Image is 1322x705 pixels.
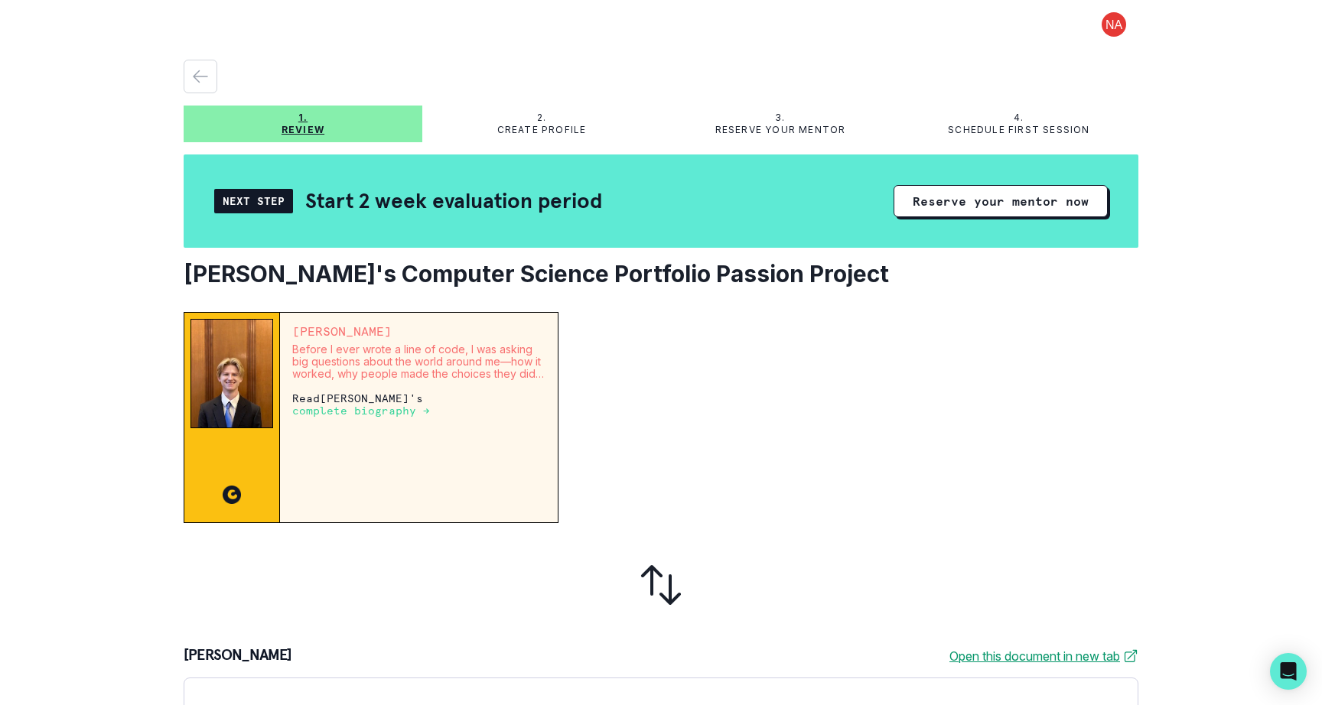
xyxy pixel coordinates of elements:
[775,112,785,124] p: 3.
[292,392,545,417] p: Read [PERSON_NAME] 's
[948,124,1089,136] p: Schedule first session
[949,647,1138,665] a: Open this document in new tab
[292,404,430,417] a: complete biography →
[1270,653,1307,690] div: Open Intercom Messenger
[894,185,1108,217] button: Reserve your mentor now
[282,124,324,136] p: Review
[305,187,602,214] h2: Start 2 week evaluation period
[537,112,546,124] p: 2.
[223,486,241,504] img: CC image
[497,124,587,136] p: Create profile
[292,404,430,417] p: complete biography →
[184,260,1138,288] h2: [PERSON_NAME]'s Computer Science Portfolio Passion Project
[214,189,293,213] div: Next Step
[184,647,292,665] p: [PERSON_NAME]
[1014,112,1024,124] p: 4.
[298,112,308,124] p: 1.
[190,319,273,428] img: Mentor Image
[292,343,545,380] p: Before I ever wrote a line of code, I was asking big questions about the world around me—how it w...
[292,325,545,337] p: [PERSON_NAME]
[715,124,846,136] p: Reserve your mentor
[1089,12,1138,37] button: profile picture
